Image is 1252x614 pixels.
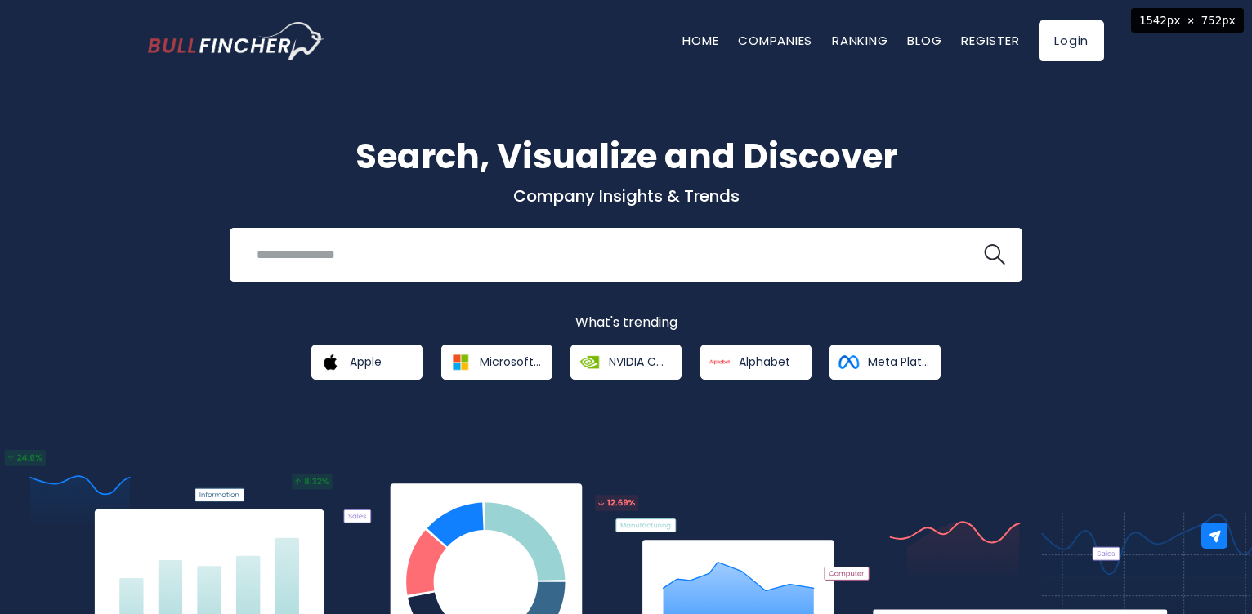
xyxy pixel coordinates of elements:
[700,345,812,380] a: Alphabet
[984,244,1005,265] img: search icon
[480,354,541,369] span: Microsoft Corporation
[350,354,382,369] span: Apple
[148,22,324,60] img: Bullfincher logo
[311,345,423,380] a: Apple
[832,32,888,49] a: Ranking
[682,32,718,49] a: Home
[738,32,812,49] a: Companies
[441,345,552,380] a: Microsoft Corporation
[148,314,1104,331] p: What's trending
[739,354,790,369] span: Alphabet
[609,354,670,369] span: NVIDIA Corporation
[829,345,941,380] a: Meta Platforms
[148,185,1104,207] p: Company Insights & Trends
[570,345,682,380] a: NVIDIA Corporation
[868,354,929,369] span: Meta Platforms
[1039,20,1104,61] a: Login
[148,22,324,60] a: Go to homepage
[961,32,1019,49] a: Register
[907,32,941,49] a: Blog
[148,131,1104,182] h1: Search, Visualize and Discover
